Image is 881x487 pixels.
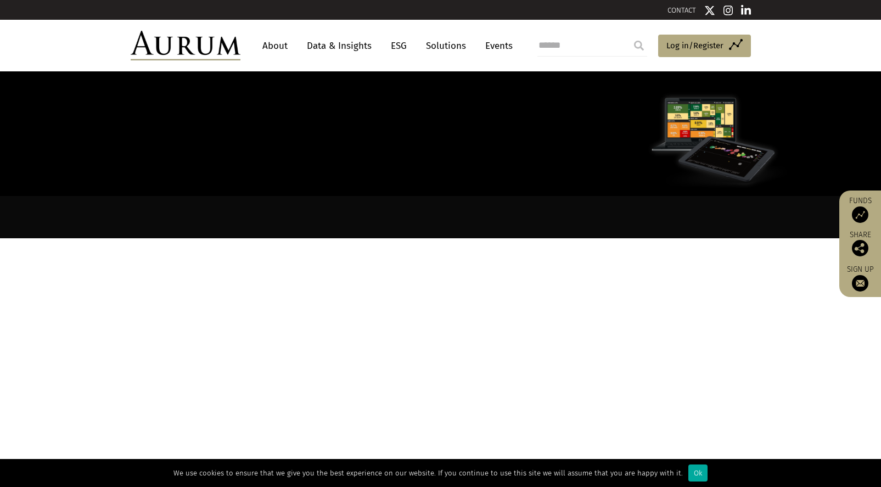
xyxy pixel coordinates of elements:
a: ESG [385,36,412,56]
a: Data & Insights [301,36,377,56]
img: Access Funds [852,206,868,223]
a: Solutions [420,36,472,56]
a: Sign up [845,265,876,292]
div: Ok [688,464,708,482]
span: Log in/Register [666,39,723,52]
img: Sign up to our newsletter [852,275,868,292]
img: Instagram icon [723,5,733,16]
img: Linkedin icon [741,5,751,16]
img: Aurum [131,31,240,60]
a: CONTACT [667,6,696,14]
img: Twitter icon [704,5,715,16]
a: About [257,36,293,56]
img: Share this post [852,240,868,256]
input: Submit [628,35,650,57]
div: Share [845,231,876,256]
a: Funds [845,196,876,223]
a: Events [480,36,513,56]
a: Log in/Register [658,35,751,58]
